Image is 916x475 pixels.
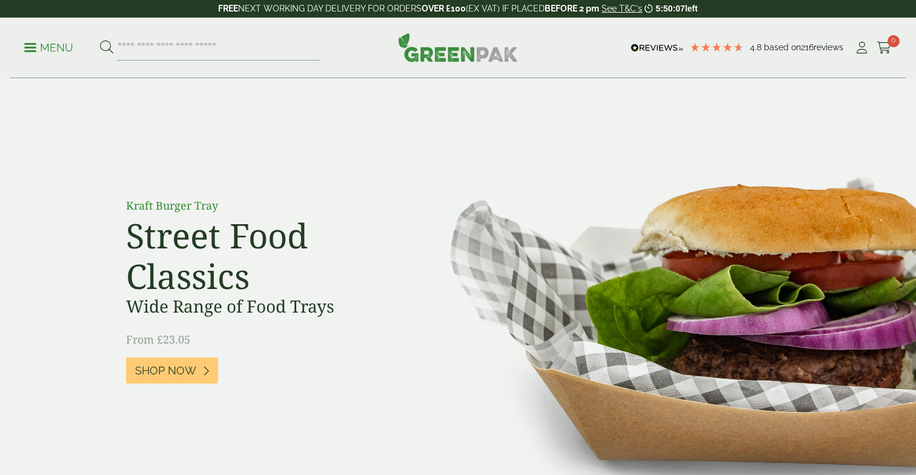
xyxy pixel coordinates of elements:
a: Shop Now [126,357,218,384]
img: GreenPak Supplies [398,33,518,62]
strong: OVER £100 [422,4,466,13]
i: My Account [854,42,869,54]
a: 0 [877,39,892,57]
span: 4.8 [750,42,764,52]
strong: BEFORE 2 pm [545,4,599,13]
strong: FREE [218,4,238,13]
span: Based on [764,42,801,52]
span: 5:50:07 [655,4,685,13]
img: REVIEWS.io [631,44,683,52]
span: 0 [888,35,900,47]
span: 216 [801,42,814,52]
span: left [685,4,698,13]
i: Cart [877,42,892,54]
span: Shop Now [135,364,196,377]
h2: Street Food Classics [126,215,399,296]
p: Menu [24,41,73,55]
a: See T&C's [602,4,642,13]
span: reviews [814,42,843,52]
h3: Wide Range of Food Trays [126,296,399,317]
a: Menu [24,41,73,53]
p: Kraft Burger Tray [126,198,399,214]
span: From £23.05 [126,332,190,347]
div: 4.79 Stars [689,42,744,53]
